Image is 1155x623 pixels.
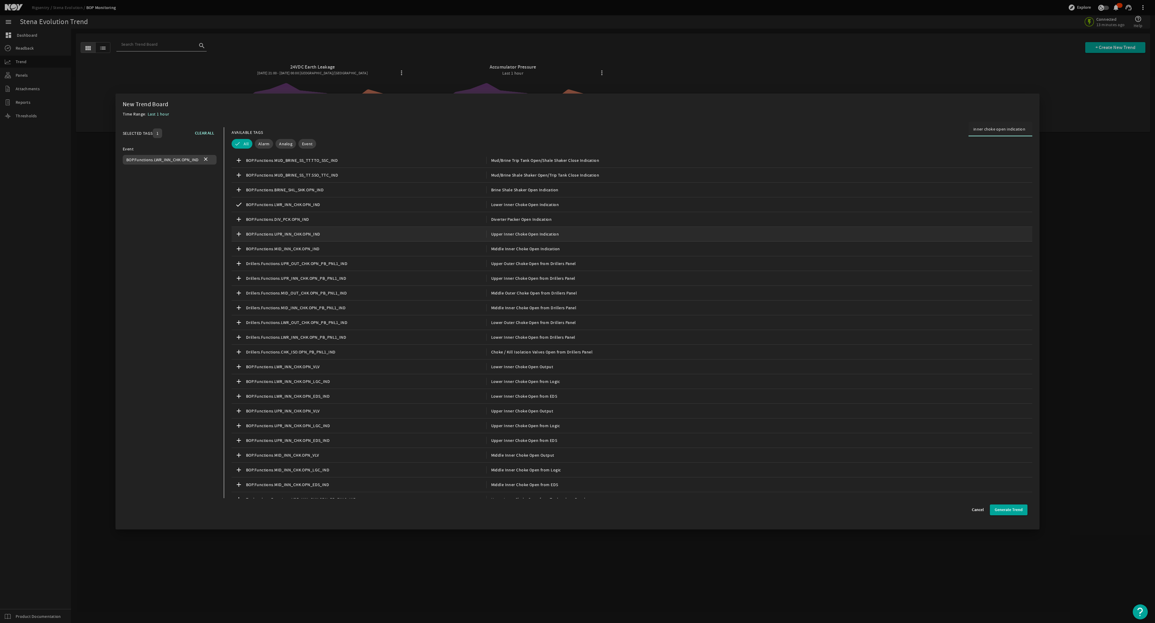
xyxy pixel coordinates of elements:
[486,186,559,193] span: Brine Shale Shaker Open Indication
[973,126,1027,132] input: Search Tag Names
[302,141,313,147] span: Event
[244,141,249,147] span: All
[246,304,486,311] span: Drillers.Functions.MID_INN_CHK.OPN_PB_PNL1_IND
[486,496,586,503] span: Upper Inner Choke Open from Toolpushers Panel
[246,378,486,385] span: BOP.Functions.LWR_INN_CHK.OPN_LGC_IND
[156,130,159,136] span: 1
[246,481,486,488] span: BOP.Functions.MID_INN_CHK.OPN_EDS_IND
[486,319,576,326] span: Lower Outer Choke Open from Drillers Panel
[235,275,242,282] mat-icon: add
[195,130,214,137] span: CLEAR ALL
[235,334,242,341] mat-icon: add
[486,407,553,415] span: Upper Inner Choke Open Output
[486,437,557,444] span: Upper Inner Choke Open from EDS
[990,504,1027,515] button: Generate Trend
[246,275,486,282] span: Drillers.Functions.UPR_INN_CHK.OPN_PB_PNL1_IND
[258,141,269,147] span: Alarm
[246,171,486,179] span: BOP.Functions.MUD_BRINE_SS_TT.SSO_TTC_IND
[235,466,242,473] mat-icon: add
[486,260,576,267] span: Upper Outer Choke Open from Drillers Panel
[486,393,557,400] span: Lower Inner Choke Open from EDS
[246,437,486,444] span: BOP.Functions.UPR_INN_CHK.OPN_EDS_IND
[486,304,577,311] span: Middle Inner Choke Open from Drillers Panel
[246,216,486,223] span: BOP.Functions.DIV_PCK.OPN_IND
[235,319,242,326] mat-icon: add
[486,289,577,297] span: Middle Outer Choke Open from Drillers Panel
[486,466,561,473] span: Middle Inner Choke Open from Logic
[246,348,486,356] span: Drillers.Functions.CHK_ISO.OPN_PB_PNL1_IND
[123,101,1032,108] div: New Trend Board
[126,157,199,163] span: BOP.Functions.LWR_INN_CHK.OPN_IND
[246,334,486,341] span: Drillers.Functions.LWR_INN_CHK.OPN_PB_PNL1_IND
[486,275,575,282] span: Upper Inner Choke Open from Drillers Panel
[486,201,559,208] span: Lower Inner Choke Open Indication
[235,422,242,429] mat-icon: add
[486,452,554,459] span: Middle Inner Choke Open Output
[968,504,987,515] button: Cancel
[235,304,242,311] mat-icon: add
[246,201,486,208] span: BOP.Functions.LWR_INN_CHK.OPN_IND
[123,145,217,153] div: Event
[235,230,242,238] mat-icon: add
[232,129,263,136] div: AVAILABLE TAGS
[246,393,486,400] span: BOP.Functions.LWR_INN_CHK.OPN_EDS_IND
[123,130,153,137] div: SELECTED TAGS
[279,141,292,147] span: Analog
[235,363,242,370] mat-icon: add
[246,363,486,370] span: BOP.Functions.LWR_INN_CHK.OPN_VLV
[486,378,560,385] span: Lower Inner Choke Open from Logic
[486,348,593,356] span: Choke / Kill Isolation Valves Open from Drillers Panel
[235,393,242,400] mat-icon: add
[235,171,242,179] mat-icon: add
[486,422,560,429] span: Upper Inner Choke Open from Logic
[235,437,242,444] mat-icon: add
[246,186,486,193] span: BOP.Functions.BRINE_SHL_SHK.OPN_IND
[235,481,242,488] mat-icon: add
[486,230,559,238] span: Upper Inner Choke Open Indication
[235,157,242,164] mat-icon: add
[246,452,486,459] span: BOP.Functions.MID_INN_CHK.OPN_VLV
[235,496,242,503] mat-icon: add
[486,363,553,370] span: Lower Inner Choke Open Output
[246,157,486,164] span: BOP.Functions.MUD_BRINE_SS_TT.TTO_SSC_IND
[246,245,486,252] span: BOP.Functions.MID_INN_CHK.OPN_IND
[486,216,552,223] span: Diverter Packer Open Indication
[246,289,486,297] span: Drillers.Functions.MID_OUT_CHK.OPN_PB_PNL1_IND
[235,407,242,415] mat-icon: add
[246,260,486,267] span: Drillers.Functions.UPR_OUT_CHK.OPN_PB_PNL1_IND
[246,319,486,326] span: Drillers.Functions.LWR_OUT_CHK.OPN_PB_PNL1_IND
[246,422,486,429] span: BOP.Functions.UPR_INN_CHK.OPN_LGC_IND
[246,496,486,503] span: Toolpushers.Functions.UPR_INN_CHK.OPN_PB_PNL2_IND
[1133,604,1148,619] button: Open Resource Center
[202,156,209,163] mat-icon: close
[235,378,242,385] mat-icon: add
[235,245,242,252] mat-icon: add
[995,507,1023,513] span: Generate Trend
[486,245,560,252] span: Middle Inner Choke Open Indication
[235,452,242,459] mat-icon: add
[246,230,486,238] span: BOP.Functions.UPR_INN_CHK.OPN_IND
[486,334,575,341] span: Lower Inner Choke Open from Drillers Panel
[486,171,599,179] span: Mud/Brine Shale Shaker Open/Trip Tank Close Indication
[235,216,242,223] mat-icon: add
[972,507,984,513] span: Cancel
[235,186,242,193] mat-icon: add
[246,466,486,473] span: BOP.Functions.MID_INN_CHK.OPN_LGC_IND
[192,128,217,139] button: CLEAR ALL
[486,481,558,488] span: Middle Inner Choke Open from EDS
[235,201,242,208] mat-icon: check
[235,289,242,297] mat-icon: add
[246,407,486,415] span: BOP.Functions.UPR_INN_CHK.OPN_VLV
[235,260,242,267] mat-icon: add
[148,111,169,117] span: Last 1 hour
[235,348,242,356] mat-icon: add
[123,110,148,121] div: Time Range:
[486,157,599,164] span: Mud/Brine Trip Tank Open/Shale Shaker Close Indication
